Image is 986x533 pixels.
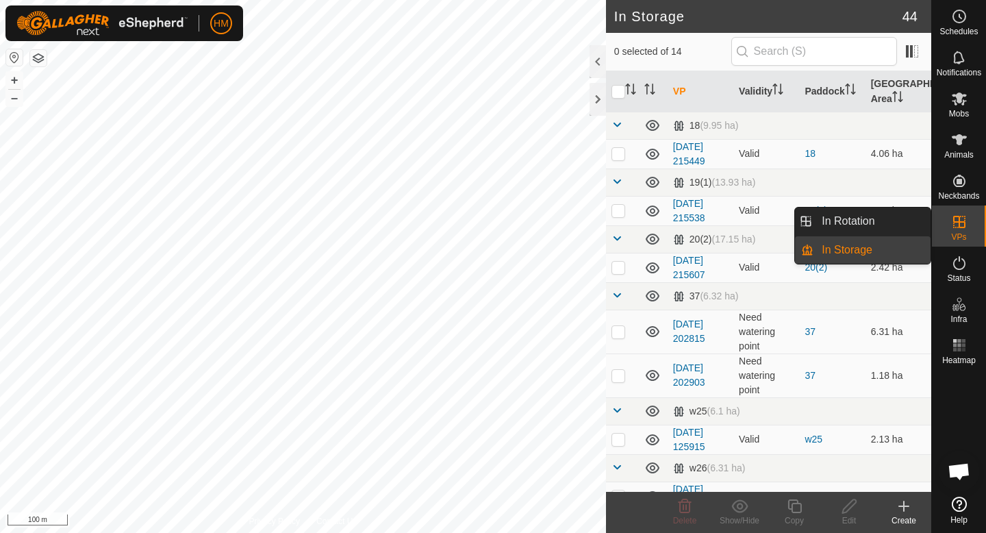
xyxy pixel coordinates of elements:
[845,86,856,97] p-sorticon: Activate to sort
[673,462,746,474] div: w26
[865,196,931,225] td: 6.28 ha
[865,253,931,282] td: 2.42 ha
[733,139,799,169] td: Valid
[6,49,23,66] button: Reset Map
[668,71,733,112] th: VP
[673,427,705,452] a: [DATE] 125915
[16,11,188,36] img: Gallagher Logo
[865,354,931,397] td: 1.18 ha
[707,462,746,473] span: (6.31 ha)
[865,310,931,354] td: 6.31 ha
[712,515,767,527] div: Show/Hide
[865,425,931,454] td: 2.13 ha
[805,262,827,273] a: 20(2)
[822,242,872,258] span: In Storage
[795,236,931,264] li: In Storage
[876,515,931,527] div: Create
[30,50,47,66] button: Map Layers
[614,8,902,25] h2: In Storage
[700,290,738,301] span: (6.32 ha)
[805,326,816,337] a: 37
[805,205,827,216] a: 19(1)
[733,425,799,454] td: Valid
[712,177,756,188] span: (13.93 ha)
[6,90,23,106] button: –
[813,208,931,235] a: In Rotation
[939,451,980,492] div: Open chat
[767,515,822,527] div: Copy
[673,516,697,525] span: Delete
[942,356,976,364] span: Heatmap
[805,148,816,159] a: 18
[950,315,967,323] span: Infra
[673,290,739,302] div: 37
[673,255,705,280] a: [DATE] 215607
[865,71,931,112] th: [GEOGRAPHIC_DATA] Area
[731,37,897,66] input: Search (S)
[614,45,731,59] span: 0 selected of 14
[939,27,978,36] span: Schedules
[865,482,931,511] td: 2.04 ha
[644,86,655,97] p-sorticon: Activate to sort
[625,86,636,97] p-sorticon: Activate to sort
[865,139,931,169] td: 4.06 ha
[316,515,357,528] a: Contact Us
[938,192,979,200] span: Neckbands
[700,120,738,131] span: (9.95 ha)
[249,515,300,528] a: Privacy Policy
[937,69,981,77] span: Notifications
[944,151,974,159] span: Animals
[733,310,799,354] td: Need watering point
[733,196,799,225] td: Valid
[673,198,705,223] a: [DATE] 215538
[772,86,783,97] p-sorticon: Activate to sort
[951,233,966,241] span: VPs
[813,236,931,264] a: In Storage
[799,71,865,112] th: Paddock
[733,354,799,397] td: Need watering point
[947,274,970,282] span: Status
[733,253,799,282] td: Valid
[673,120,739,132] div: 18
[805,370,816,381] a: 37
[733,482,799,511] td: Valid
[822,515,876,527] div: Edit
[733,71,799,112] th: Validity
[950,516,968,524] span: Help
[949,110,969,118] span: Mobs
[673,234,756,245] div: 20(2)
[805,491,822,501] a: w26
[673,362,705,388] a: [DATE] 202903
[822,213,874,230] span: In Rotation
[707,406,740,417] span: (6.1 ha)
[805,434,822,445] a: w25
[795,208,931,235] li: In Rotation
[6,72,23,88] button: +
[673,141,705,166] a: [DATE] 215449
[214,16,229,31] span: HM
[673,406,740,417] div: w25
[892,93,903,104] p-sorticon: Activate to sort
[673,319,705,344] a: [DATE] 202815
[902,6,918,27] span: 44
[673,484,705,509] a: [DATE] 125800
[712,234,756,245] span: (17.15 ha)
[673,177,756,188] div: 19(1)
[932,491,986,530] a: Help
